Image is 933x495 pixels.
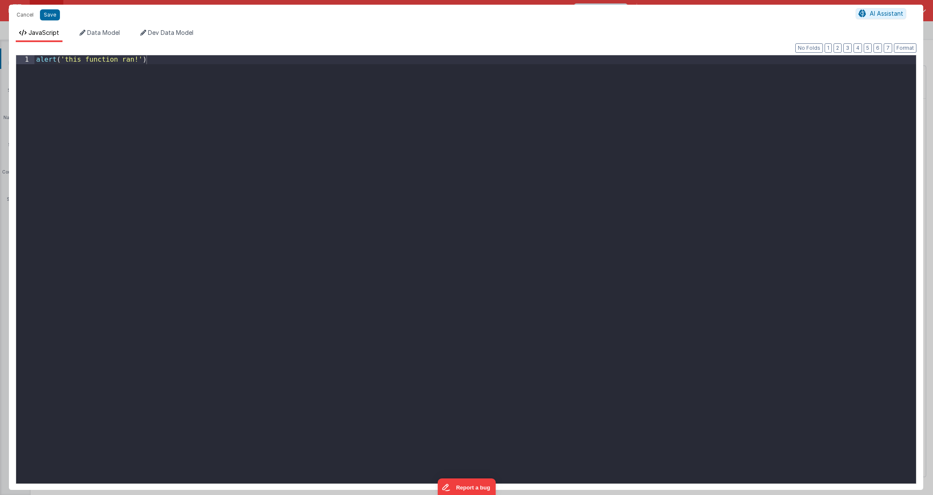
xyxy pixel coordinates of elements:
button: 1 [825,43,832,53]
button: 3 [843,43,852,53]
button: Cancel [12,9,38,21]
button: 2 [834,43,842,53]
button: Format [894,43,916,53]
button: 5 [864,43,872,53]
button: 7 [884,43,892,53]
span: JavaScript [28,29,59,36]
button: 6 [873,43,882,53]
button: AI Assistant [856,8,906,19]
span: AI Assistant [870,10,903,17]
span: Data Model [87,29,120,36]
button: No Folds [795,43,823,53]
button: 4 [854,43,862,53]
button: Save [40,9,60,20]
span: Dev Data Model [148,29,193,36]
div: 1 [16,55,34,64]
